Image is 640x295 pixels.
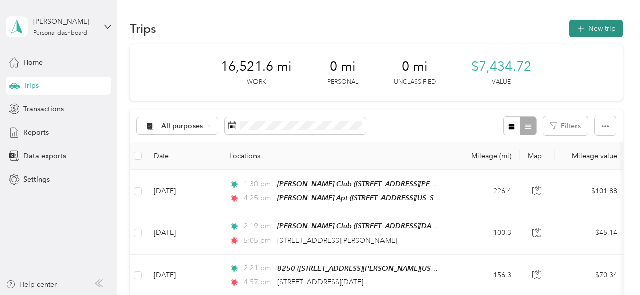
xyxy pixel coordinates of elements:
span: 5:05 pm [244,235,273,246]
div: [PERSON_NAME] [33,16,96,27]
p: Unclassified [394,78,436,87]
th: Mileage (mi) [453,142,520,170]
p: Work [247,78,266,87]
td: [DATE] [146,170,221,212]
span: 2:19 pm [244,221,273,232]
span: [PERSON_NAME] Club ([STREET_ADDRESS][DATE]) [277,222,442,230]
th: Date [146,142,221,170]
span: [PERSON_NAME] Apt ([STREET_ADDRESS][US_STATE]) [277,194,453,202]
iframe: Everlance-gr Chat Button Frame [584,239,640,295]
span: 2:21 pm [244,263,273,274]
span: 4:57 pm [244,277,273,288]
td: 226.4 [453,170,520,212]
p: Value [492,78,511,87]
div: Personal dashboard [33,30,87,36]
span: Home [23,57,43,68]
th: Mileage value [555,142,625,170]
button: Filters [543,116,588,135]
button: Help center [6,279,57,290]
span: 8250 ([STREET_ADDRESS][PERSON_NAME][US_STATE]) [277,264,457,273]
span: Transactions [23,104,64,114]
span: 1:30 pm [244,179,273,190]
th: Map [520,142,555,170]
button: New trip [569,20,623,37]
span: 0 mi [330,58,356,75]
span: 16,521.6 mi [221,58,292,75]
span: 0 mi [402,58,428,75]
td: 100.3 [453,212,520,254]
span: [STREET_ADDRESS][DATE] [277,278,363,286]
span: [STREET_ADDRESS][PERSON_NAME] [277,236,397,245]
span: Reports [23,127,49,138]
span: 4:25 pm [244,193,273,204]
span: $7,434.72 [471,58,531,75]
span: Settings [23,174,50,185]
td: $101.88 [555,170,625,212]
td: $45.14 [555,212,625,254]
span: [PERSON_NAME] Club ([STREET_ADDRESS][PERSON_NAME]) [277,180,478,188]
h1: Trips [130,23,156,34]
span: All purposes [161,123,203,130]
th: Locations [221,142,453,170]
td: [DATE] [146,212,221,254]
span: Trips [23,80,39,91]
p: Personal [327,78,358,87]
span: Data exports [23,151,66,161]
